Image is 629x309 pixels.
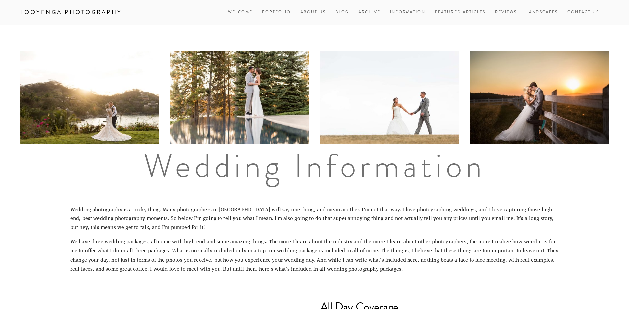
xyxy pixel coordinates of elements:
[15,7,127,18] a: Looyenga Photography
[526,8,558,17] a: Landscapes
[358,8,380,17] a: Archive
[335,8,349,17] a: Blog
[70,205,559,232] p: Wedding photography is a tricky thing. Many photographers in [GEOGRAPHIC_DATA] will say one thing...
[470,51,609,144] img: Sunset Wedding Photos
[320,51,459,144] img: Settlers Creek Weddings
[170,51,309,144] img: Coeur d'Alene Resort Weddings
[70,237,559,273] p: We have three wedding packages, all come with high-end and some amazing things. The more I learn ...
[390,9,425,15] a: Information
[262,9,290,15] a: Portfolio
[228,8,253,17] a: Welcome
[495,8,517,17] a: Reviews
[435,8,486,17] a: Featured Articles
[567,8,599,17] a: Contact Us
[300,8,326,17] a: About Us
[70,149,559,182] h1: Wedding Information
[20,51,159,144] img: Destination Wedding Photographers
